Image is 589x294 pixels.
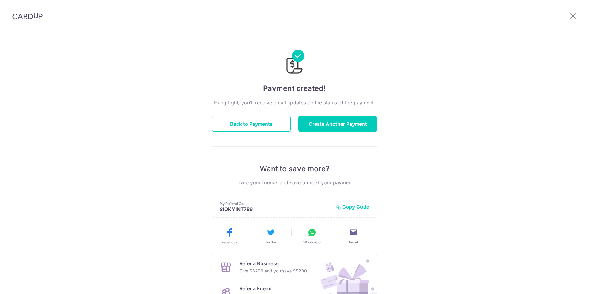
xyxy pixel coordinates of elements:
[265,240,276,245] span: Twitter
[294,227,330,245] button: WhatsApp
[212,116,291,132] button: Back to Payments
[550,276,583,291] iframe: Opens a widget where you can find more information
[222,240,238,245] span: Facebook
[253,227,289,245] button: Twitter
[212,99,377,106] p: Hang tight, you’ll receive email updates on the status of the payment.
[239,285,301,292] p: Refer a Friend
[212,179,377,186] p: Invite your friends and save on next your payment
[349,240,358,245] span: Email
[298,116,377,132] button: Create Another Payment
[335,227,372,245] button: Email
[239,267,307,275] p: Give S$200 and you save S$200
[303,240,321,245] span: WhatsApp
[12,12,43,20] img: CardUp
[220,201,331,206] p: My Referral Code
[212,164,377,174] p: Want to save more?
[336,204,369,210] button: Copy Code
[212,83,377,94] h4: Payment created!
[211,227,248,245] button: Facebook
[220,206,331,212] p: SIOKYINT786
[239,260,307,267] p: Refer a Business
[285,50,304,76] img: Payments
